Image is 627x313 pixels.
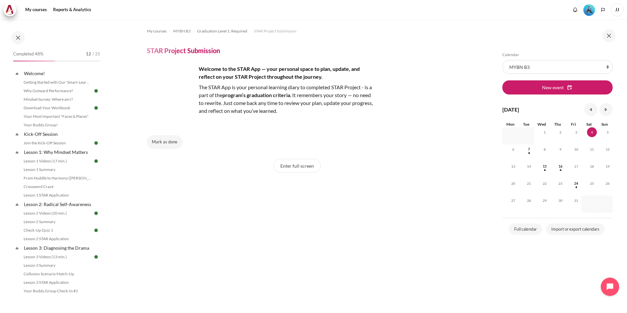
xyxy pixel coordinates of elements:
[23,243,93,252] a: Lesson 3: Diagnosing the Drama
[546,223,605,235] a: Import or export calendars
[14,245,20,251] span: Collapse
[147,27,167,35] a: My courses
[587,144,597,154] span: 11
[22,191,93,199] a: Lesson 1 STAR Application
[571,127,581,137] span: 3
[93,105,99,111] img: Done
[586,122,592,127] span: Sat
[22,279,93,286] a: Lesson 3 STAR Application
[611,3,624,16] span: JJ
[93,227,99,233] img: Done
[556,178,565,188] span: 23
[537,122,546,127] span: Wed
[22,287,93,295] a: Your Buddy Group Check-In #1
[23,3,49,16] a: My courses
[524,161,534,171] span: 14
[523,122,529,127] span: Tue
[93,158,99,164] img: Done
[524,147,534,151] a: Tuesday, 7 October events
[556,164,565,168] a: Thursday, 16 October events
[508,161,518,171] span: 13
[22,209,93,217] a: Lesson 2 Videos (20 min.)
[22,78,93,86] a: Getting Started with Our 'Smart-Learning' Platform
[508,144,518,154] span: 6
[93,210,99,216] img: Done
[23,69,93,78] a: Welcome!
[254,28,296,34] span: STAR Project Submission
[571,161,581,171] span: 17
[147,65,376,81] h4: Welcome to the STAR App — your personal space to plan, update, and reflect on your STAR Project t...
[22,113,93,120] a: Your Most Important "Faces & Places"
[540,127,550,137] span: 1
[598,5,608,15] button: Languages
[22,166,93,174] a: Lesson 1 Summary
[22,121,93,129] a: Your Buddy Group!
[197,27,247,35] a: Graduation Level 1: Required
[603,161,613,171] span: 19
[23,200,93,209] a: Lesson 2: Radical Self-Awareness
[571,196,581,205] span: 31
[22,174,93,182] a: From Huddle to Harmony ([PERSON_NAME]'s Story)
[540,164,550,168] a: Wednesday, 15 October events
[502,52,613,236] section: Blocks
[22,139,93,147] a: Join the Kick-Off Session
[581,127,597,144] td: Today
[540,161,550,171] span: 15
[93,254,99,260] img: Done
[611,3,624,16] a: User menu
[524,178,534,188] span: 21
[13,51,43,57] span: Completed 48%
[93,88,99,94] img: Done
[556,196,565,205] span: 30
[22,95,93,103] a: Mindset Survey: Where am I?
[508,178,518,188] span: 20
[502,52,613,57] h5: Calendar
[22,261,93,269] a: Lesson 3 Summary
[571,122,576,127] span: Fri
[542,84,564,91] span: New event
[147,46,220,55] h4: STAR Project Submission
[254,27,296,35] a: STAR Project Submission
[603,127,613,137] span: 5
[3,3,20,16] a: Architeck Architeck
[556,161,565,171] span: 16
[571,144,581,154] span: 10
[603,144,613,154] span: 12
[554,122,561,127] span: Thu
[556,144,565,154] span: 9
[587,178,597,188] span: 25
[583,4,595,16] img: Level #3
[147,28,167,34] span: My courses
[14,70,20,77] span: Collapse
[22,270,93,278] a: Collusion Scenario Match-Up
[556,127,565,137] span: 2
[14,131,20,137] span: Collapse
[5,5,14,15] img: Architeck
[540,178,550,188] span: 22
[22,104,93,112] a: Download Your Workbook
[197,28,247,34] span: Graduation Level 1: Required
[23,148,93,156] a: Lesson 1: Why Mindset Matters
[14,149,20,156] span: Collapse
[93,140,99,146] img: Done
[22,226,93,234] a: Check-Up Quiz 1
[273,159,321,173] button: Enter full screen
[502,80,613,94] button: New event
[508,196,518,205] span: 27
[540,144,550,154] span: 8
[570,5,580,15] div: Show notification window with no new notifications
[601,122,608,127] span: Sun
[581,4,597,16] a: Level #3
[173,28,191,34] span: MYBN B3
[22,218,93,226] a: Lesson 2 Summary
[92,51,100,57] span: / 25
[509,223,542,235] a: Full calendar
[22,235,93,243] a: Lesson 2 STAR Application
[147,135,182,149] button: Mark STAR Project Submission as done
[14,201,20,208] span: Collapse
[524,196,534,205] span: 28
[173,27,191,35] a: MYBN B3
[587,161,597,171] span: 18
